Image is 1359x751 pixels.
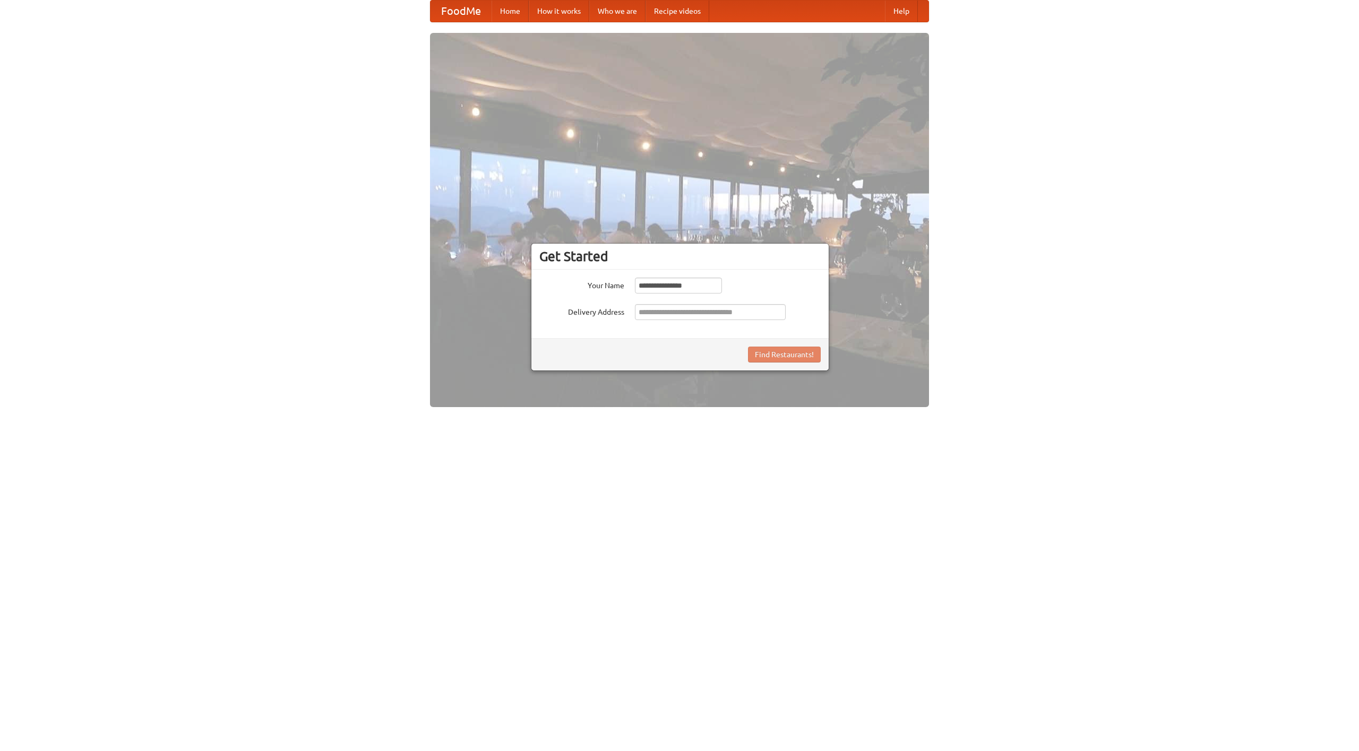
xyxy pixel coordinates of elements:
a: Recipe videos [646,1,709,22]
a: How it works [529,1,589,22]
button: Find Restaurants! [748,347,821,362]
h3: Get Started [539,248,821,264]
a: Home [492,1,529,22]
a: Who we are [589,1,646,22]
a: Help [885,1,918,22]
label: Delivery Address [539,304,624,317]
label: Your Name [539,278,624,291]
a: FoodMe [431,1,492,22]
